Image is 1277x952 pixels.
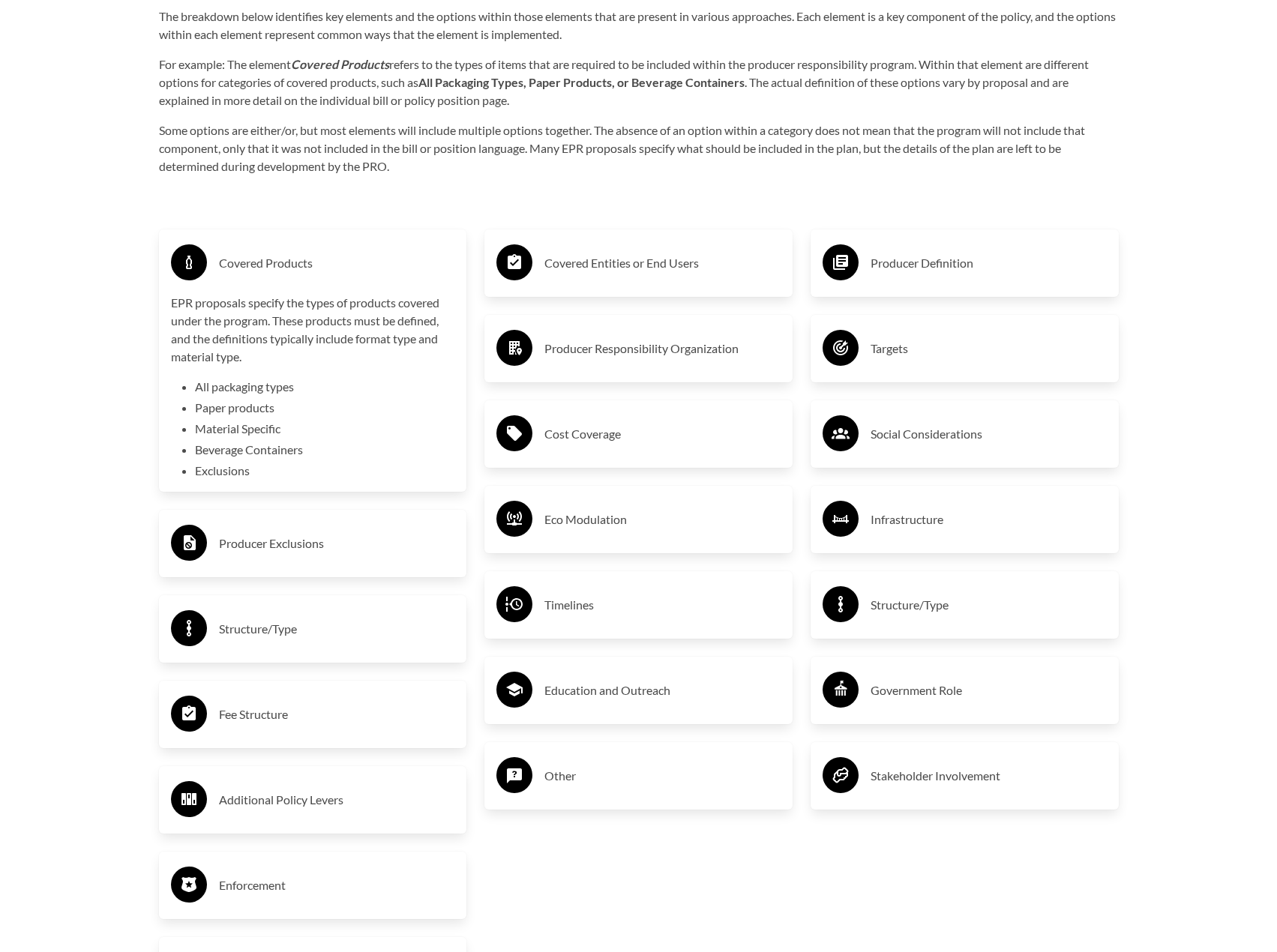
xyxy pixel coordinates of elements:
[544,251,781,275] h3: Covered Entities or End Users
[871,507,1107,531] h3: Infrastructure
[219,617,455,641] h3: Structure/Type
[418,75,745,89] strong: All Packaging Types, Paper Products, or Beverage Containers
[195,441,455,459] li: Beverage Containers
[159,55,1119,109] p: For example: The element refers to the types of items that are required to be included within the...
[544,764,781,788] h3: Other
[291,57,389,71] strong: Covered Products
[195,462,455,480] li: Exclusions
[219,531,455,555] h3: Producer Exclusions
[219,251,455,275] h3: Covered Products
[544,678,781,702] h3: Education and Outreach
[871,593,1107,617] h3: Structure/Type
[219,873,455,897] h3: Enforcement
[871,251,1107,275] h3: Producer Definition
[871,337,1107,361] h3: Targets
[159,121,1119,175] p: Some options are either/or, but most elements will include multiple options together. The absence...
[159,7,1119,43] p: The breakdown below identifies key elements and the options within those elements that are presen...
[219,702,455,726] h3: Fee Structure
[544,422,781,446] h3: Cost Coverage
[219,788,455,812] h3: Additional Policy Levers
[171,294,455,366] p: EPR proposals specify the types of products covered under the program. These products must be def...
[195,420,455,438] li: Material Specific
[195,399,455,417] li: Paper products
[871,764,1107,788] h3: Stakeholder Involvement
[871,422,1107,446] h3: Social Considerations
[195,378,455,396] li: All packaging types
[544,507,781,531] h3: Eco Modulation
[871,678,1107,702] h3: Government Role
[544,337,781,361] h3: Producer Responsibility Organization
[544,593,781,617] h3: Timelines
